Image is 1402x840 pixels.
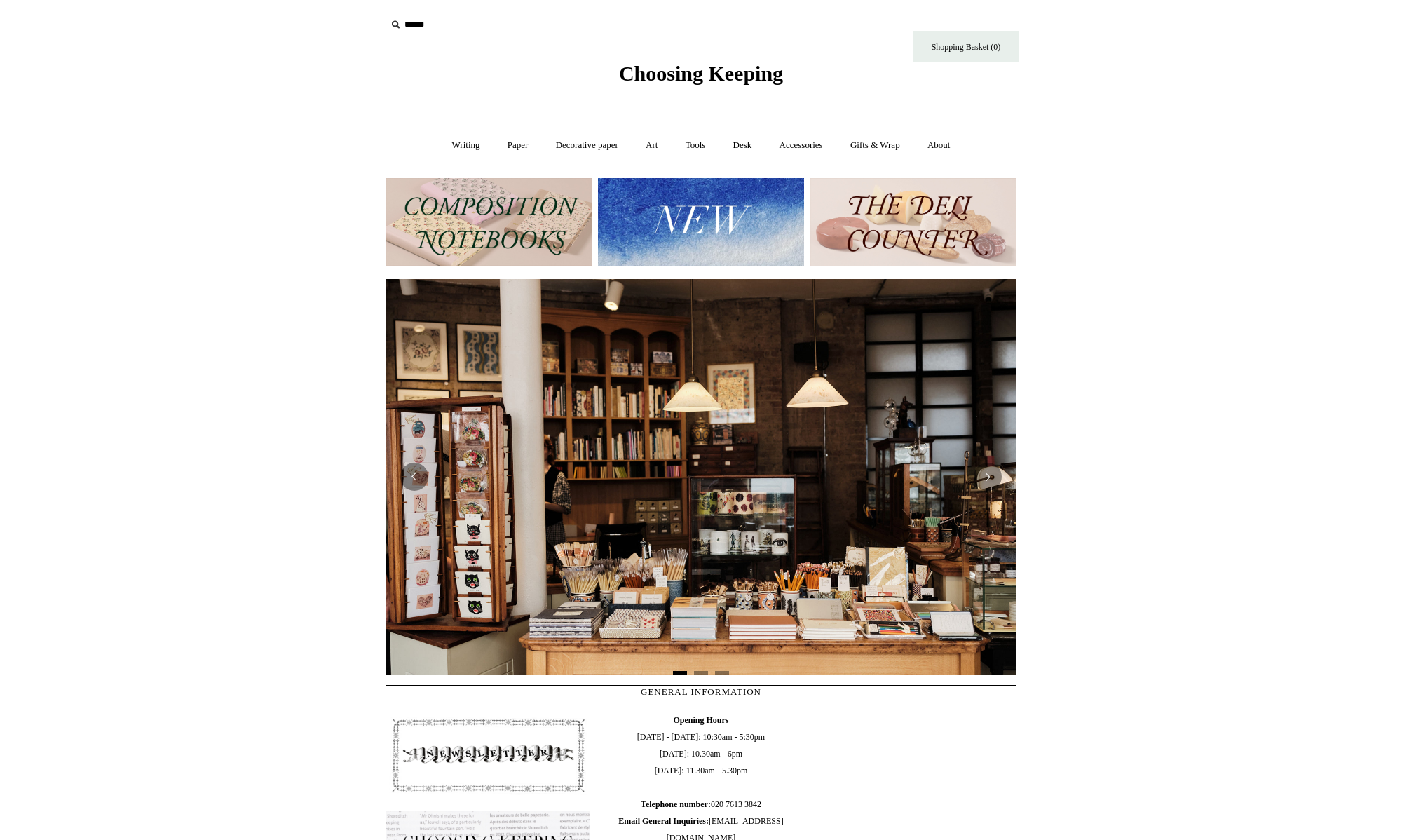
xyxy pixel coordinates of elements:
[673,671,687,675] button: Page 1
[974,463,1002,491] button: Next
[673,715,728,725] b: Opening Hours
[440,127,493,164] a: Writing
[694,671,708,675] button: Page 2
[618,816,709,826] b: Email General Inquiries:
[495,127,541,164] a: Paper
[708,799,711,809] b: :
[913,31,1019,62] a: Shopping Basket (0)
[619,62,783,85] span: Choosing Keeping
[810,178,1016,266] img: The Deli Counter
[619,73,783,83] a: Choosing Keeping
[386,178,592,266] img: 202302 Composition ledgers.jpg__PID:69722ee6-fa44-49dd-a067-31375e5d54ec
[673,127,719,164] a: Tools
[838,127,913,164] a: Gifts & Wrap
[386,712,590,799] img: pf-4db91bb9--1305-Newsletter-Button_1200x.jpg
[641,686,761,697] span: GENERAL INFORMATION
[400,463,428,491] button: Previous
[715,671,729,675] button: Page 3
[641,799,711,809] b: Telephone number
[721,127,765,164] a: Desk
[915,127,963,164] a: About
[598,178,803,266] img: New.jpg__PID:f73bdf93-380a-4a35-bcfe-7823039498e1
[543,127,631,164] a: Decorative paper
[633,127,670,164] a: Art
[386,279,1016,675] img: 20250131 INSIDE OF THE SHOP.jpg__PID:b9484a69-a10a-4bde-9e8d-1408d3d5e6ad
[767,127,836,164] a: Accessories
